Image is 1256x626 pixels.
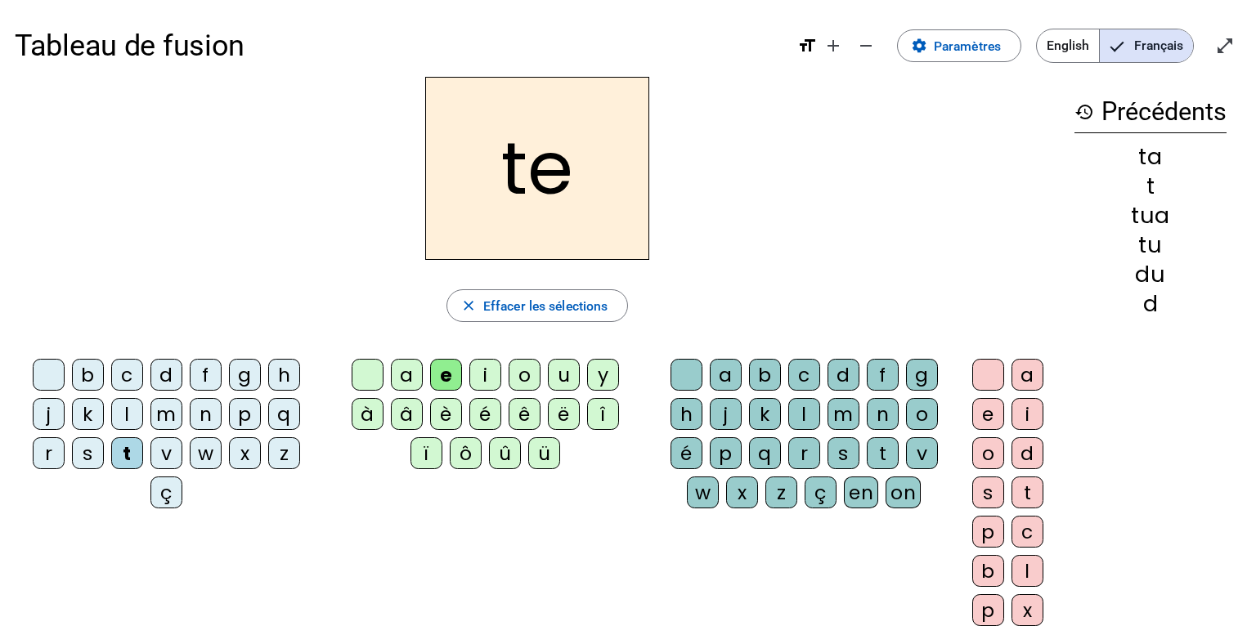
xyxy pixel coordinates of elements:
[1074,263,1227,285] div: du
[844,476,878,508] div: en
[509,359,541,391] div: o
[430,359,462,391] div: e
[190,437,222,469] div: w
[972,398,1004,430] div: e
[430,398,462,430] div: è
[850,29,882,62] button: Diminuer la taille de la police
[190,398,222,430] div: n
[805,476,837,508] div: ç
[15,16,783,75] h1: Tableau de fusion
[972,555,1004,587] div: b
[1074,234,1227,256] div: tu
[1074,102,1094,122] mat-icon: history
[469,359,501,391] div: i
[450,437,482,469] div: ô
[268,437,300,469] div: z
[111,359,143,391] div: c
[1036,29,1194,63] mat-button-toggle-group: Language selection
[587,359,619,391] div: y
[483,295,608,317] span: Effacer les sélections
[352,398,384,430] div: à
[548,398,580,430] div: ë
[528,437,560,469] div: ü
[867,359,899,391] div: f
[33,437,65,469] div: r
[509,398,541,430] div: ê
[72,398,104,430] div: k
[587,398,619,430] div: î
[229,437,261,469] div: x
[906,359,938,391] div: g
[906,437,938,469] div: v
[72,437,104,469] div: s
[150,359,182,391] div: d
[828,359,859,391] div: d
[1074,92,1227,133] h3: Précédents
[111,398,143,430] div: l
[1100,29,1193,62] span: Français
[150,398,182,430] div: m
[1012,476,1043,508] div: t
[268,398,300,430] div: q
[1215,36,1235,56] mat-icon: open_in_full
[1074,175,1227,197] div: t
[190,359,222,391] div: f
[906,398,938,430] div: o
[788,398,820,430] div: l
[150,437,182,469] div: v
[788,437,820,469] div: r
[469,398,501,430] div: é
[911,38,927,54] mat-icon: settings
[1012,437,1043,469] div: d
[972,437,1004,469] div: o
[1012,594,1043,626] div: x
[867,398,899,430] div: n
[410,437,442,469] div: ï
[823,36,843,56] mat-icon: add
[268,359,300,391] div: h
[886,476,921,508] div: on
[548,359,580,391] div: u
[671,437,702,469] div: é
[710,359,742,391] div: a
[828,398,859,430] div: m
[1012,359,1043,391] div: a
[425,77,649,260] h2: te
[1074,145,1227,168] div: ta
[1209,29,1241,62] button: Entrer en plein écran
[749,437,781,469] div: q
[150,476,182,508] div: ç
[489,437,521,469] div: û
[33,398,65,430] div: j
[710,437,742,469] div: p
[1012,555,1043,587] div: l
[1012,398,1043,430] div: i
[671,398,702,430] div: h
[391,398,423,430] div: â
[446,289,629,322] button: Effacer les sélections
[817,29,850,62] button: Augmenter la taille de la police
[828,437,859,469] div: s
[1074,293,1227,315] div: d
[972,516,1004,548] div: p
[1012,516,1043,548] div: c
[710,398,742,430] div: j
[856,36,876,56] mat-icon: remove
[460,297,477,314] mat-icon: close
[229,359,261,391] div: g
[111,437,143,469] div: t
[749,398,781,430] div: k
[765,476,797,508] div: z
[867,437,899,469] div: t
[934,35,1001,57] span: Paramètres
[788,359,820,391] div: c
[229,398,261,430] div: p
[726,476,758,508] div: x
[972,594,1004,626] div: p
[972,476,1004,508] div: s
[797,36,817,56] mat-icon: format_size
[391,359,423,391] div: a
[1037,29,1099,62] span: English
[1074,204,1227,226] div: tua
[687,476,719,508] div: w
